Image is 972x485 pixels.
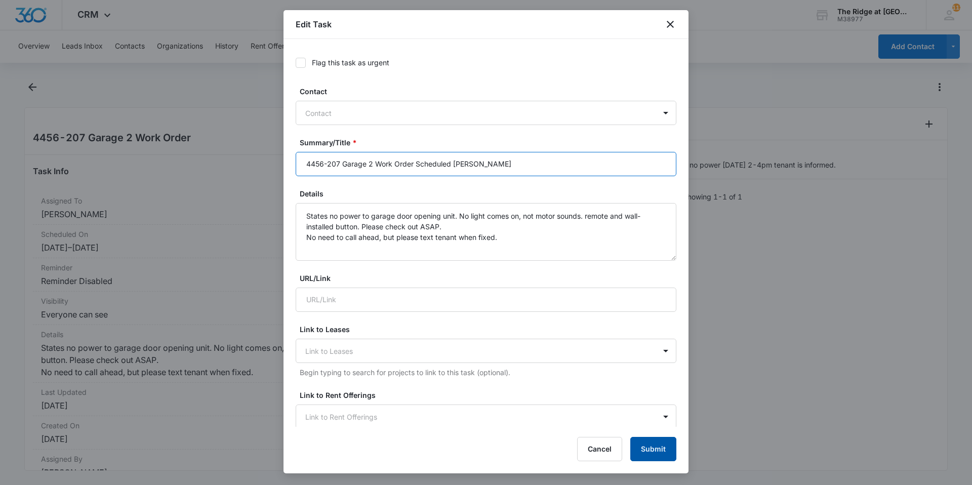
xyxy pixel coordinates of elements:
button: Cancel [577,437,622,461]
label: Details [300,188,680,199]
h1: Edit Task [296,18,332,30]
label: Contact [300,86,680,97]
input: URL/Link [296,288,676,312]
button: Submit [630,437,676,461]
textarea: States no power to garage door opening unit. No light comes on, not motor sounds. remote and wall... [296,203,676,261]
div: Flag this task as urgent [312,57,389,68]
label: Summary/Title [300,137,680,148]
label: Link to Leases [300,324,680,335]
button: close [664,18,676,30]
input: Summary/Title [296,152,676,176]
label: URL/Link [300,273,680,284]
label: Link to Rent Offerings [300,390,680,400]
p: Begin typing to search for projects to link to this task (optional). [300,367,676,378]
